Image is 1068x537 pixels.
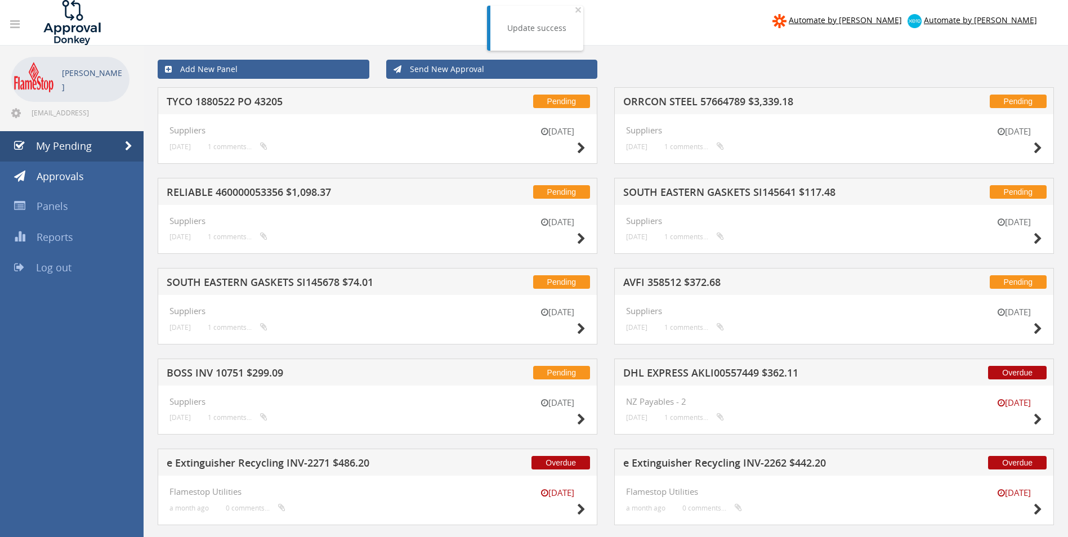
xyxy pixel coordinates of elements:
[575,2,582,17] span: ×
[169,306,586,316] h4: Suppliers
[386,60,598,79] a: Send New Approval
[32,108,127,117] span: [EMAIL_ADDRESS][DOMAIN_NAME]
[772,14,787,28] img: zapier-logomark.png
[664,413,724,422] small: 1 comments...
[169,323,191,332] small: [DATE]
[37,230,73,244] span: Reports
[36,139,92,153] span: My Pending
[529,306,586,318] small: [DATE]
[623,277,918,291] h5: AVFI 358512 $372.68
[990,275,1047,289] span: Pending
[36,261,72,274] span: Log out
[62,66,124,94] p: [PERSON_NAME]
[626,397,1042,406] h4: NZ Payables - 2
[623,96,918,110] h5: ORRCON STEEL 57664789 $3,339.18
[626,306,1042,316] h4: Suppliers
[169,126,586,135] h4: Suppliers
[990,185,1047,199] span: Pending
[626,323,647,332] small: [DATE]
[208,232,267,241] small: 1 comments...
[986,306,1042,318] small: [DATE]
[529,397,586,409] small: [DATE]
[990,95,1047,108] span: Pending
[986,397,1042,409] small: [DATE]
[169,216,586,226] h4: Suppliers
[169,397,586,406] h4: Suppliers
[208,323,267,332] small: 1 comments...
[158,60,369,79] a: Add New Panel
[626,487,1042,496] h4: Flamestop Utilities
[533,185,590,199] span: Pending
[682,504,742,512] small: 0 comments...
[626,413,647,422] small: [DATE]
[626,504,665,512] small: a month ago
[626,232,647,241] small: [DATE]
[226,504,285,512] small: 0 comments...
[626,126,1042,135] h4: Suppliers
[208,142,267,151] small: 1 comments...
[664,323,724,332] small: 1 comments...
[623,368,918,382] h5: DHL EXPRESS AKLI00557449 $362.11
[986,487,1042,499] small: [DATE]
[988,456,1047,469] span: Overdue
[507,23,566,34] div: Update success
[169,142,191,151] small: [DATE]
[169,487,586,496] h4: Flamestop Utilities
[623,187,918,201] h5: SOUTH EASTERN GASKETS SI145641 $117.48
[529,126,586,137] small: [DATE]
[908,14,922,28] img: xero-logo.png
[986,126,1042,137] small: [DATE]
[986,216,1042,228] small: [DATE]
[169,232,191,241] small: [DATE]
[789,15,902,25] span: Automate by [PERSON_NAME]
[167,458,462,472] h5: e Extinguisher Recycling INV-2271 $486.20
[623,458,918,472] h5: e Extinguisher Recycling INV-2262 $442.20
[533,95,590,108] span: Pending
[529,216,586,228] small: [DATE]
[664,142,724,151] small: 1 comments...
[167,187,462,201] h5: RELIABLE 460000053356 $1,098.37
[924,15,1037,25] span: Automate by [PERSON_NAME]
[169,413,191,422] small: [DATE]
[533,275,590,289] span: Pending
[37,199,68,213] span: Panels
[37,169,84,183] span: Approvals
[167,368,462,382] h5: BOSS INV 10751 $299.09
[626,216,1042,226] h4: Suppliers
[167,277,462,291] h5: SOUTH EASTERN GASKETS SI145678 $74.01
[533,366,590,379] span: Pending
[529,487,586,499] small: [DATE]
[531,456,590,469] span: Overdue
[664,232,724,241] small: 1 comments...
[208,413,267,422] small: 1 comments...
[167,96,462,110] h5: TYCO 1880522 PO 43205
[169,504,209,512] small: a month ago
[988,366,1047,379] span: Overdue
[626,142,647,151] small: [DATE]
